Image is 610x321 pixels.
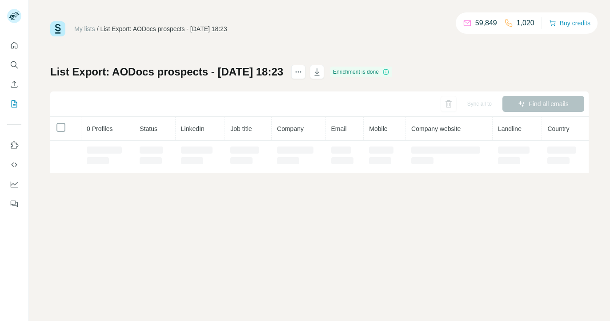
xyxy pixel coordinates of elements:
[7,176,21,192] button: Dashboard
[7,137,21,153] button: Use Surfe on LinkedIn
[74,25,95,32] a: My lists
[547,125,569,132] span: Country
[181,125,205,132] span: LinkedIn
[411,125,461,132] span: Company website
[331,125,347,132] span: Email
[291,65,305,79] button: actions
[498,125,522,132] span: Landline
[50,65,283,79] h1: List Export: AODocs prospects - [DATE] 18:23
[330,67,392,77] div: Enrichment is done
[7,76,21,92] button: Enrich CSV
[7,196,21,212] button: Feedback
[97,24,99,33] li: /
[517,18,534,28] p: 1,020
[475,18,497,28] p: 59,849
[7,157,21,173] button: Use Surfe API
[369,125,387,132] span: Mobile
[7,96,21,112] button: My lists
[277,125,304,132] span: Company
[230,125,252,132] span: Job title
[100,24,227,33] div: List Export: AODocs prospects - [DATE] 18:23
[549,17,590,29] button: Buy credits
[50,21,65,36] img: Surfe Logo
[7,57,21,73] button: Search
[140,125,157,132] span: Status
[87,125,112,132] span: 0 Profiles
[7,37,21,53] button: Quick start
